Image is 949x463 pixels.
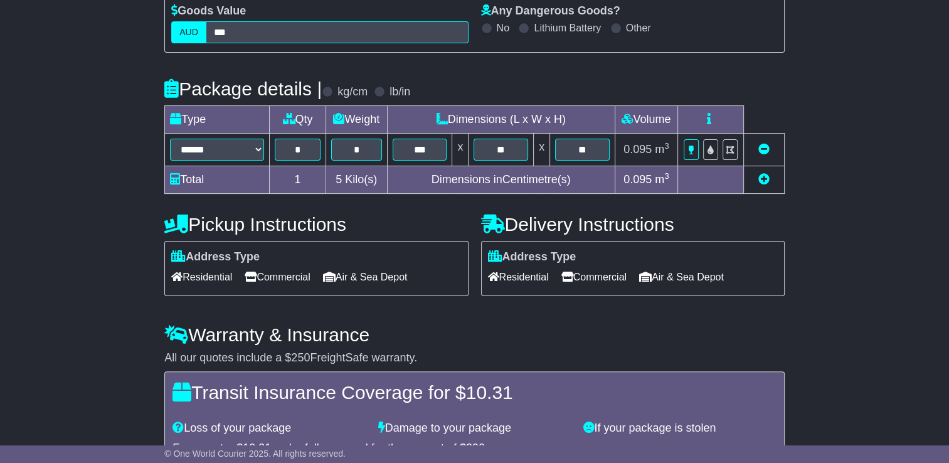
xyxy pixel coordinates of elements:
[488,250,576,264] label: Address Type
[291,351,310,364] span: 250
[172,382,777,403] h4: Transit Insurance Coverage for $
[387,166,615,194] td: Dimensions in Centimetre(s)
[623,173,652,186] span: 0.095
[323,267,408,287] span: Air & Sea Depot
[481,214,785,235] h4: Delivery Instructions
[466,442,485,454] span: 390
[639,267,724,287] span: Air & Sea Depot
[390,85,410,99] label: lb/in
[655,173,669,186] span: m
[488,267,549,287] span: Residential
[326,106,387,134] td: Weight
[164,214,468,235] h4: Pickup Instructions
[664,141,669,151] sup: 3
[452,134,469,166] td: x
[655,143,669,156] span: m
[164,351,785,365] div: All our quotes include a $ FreightSafe warranty.
[664,171,669,181] sup: 3
[615,106,677,134] td: Volume
[534,22,601,34] label: Lithium Battery
[337,85,368,99] label: kg/cm
[171,21,206,43] label: AUD
[171,267,232,287] span: Residential
[326,166,387,194] td: Kilo(s)
[497,22,509,34] label: No
[466,382,513,403] span: 10.31
[166,422,372,435] div: Loss of your package
[164,324,785,345] h4: Warranty & Insurance
[626,22,651,34] label: Other
[336,173,342,186] span: 5
[758,173,770,186] a: Add new item
[164,449,346,459] span: © One World Courier 2025. All rights reserved.
[171,250,260,264] label: Address Type
[165,166,270,194] td: Total
[164,78,322,99] h4: Package details |
[270,166,326,194] td: 1
[243,442,271,454] span: 10.31
[577,422,783,435] div: If your package is stolen
[561,267,627,287] span: Commercial
[534,134,550,166] td: x
[245,267,310,287] span: Commercial
[372,422,578,435] div: Damage to your package
[165,106,270,134] td: Type
[758,143,770,156] a: Remove this item
[172,442,777,455] div: For an extra $ you're fully covered for the amount of $ .
[481,4,620,18] label: Any Dangerous Goods?
[270,106,326,134] td: Qty
[387,106,615,134] td: Dimensions (L x W x H)
[623,143,652,156] span: 0.095
[171,4,246,18] label: Goods Value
